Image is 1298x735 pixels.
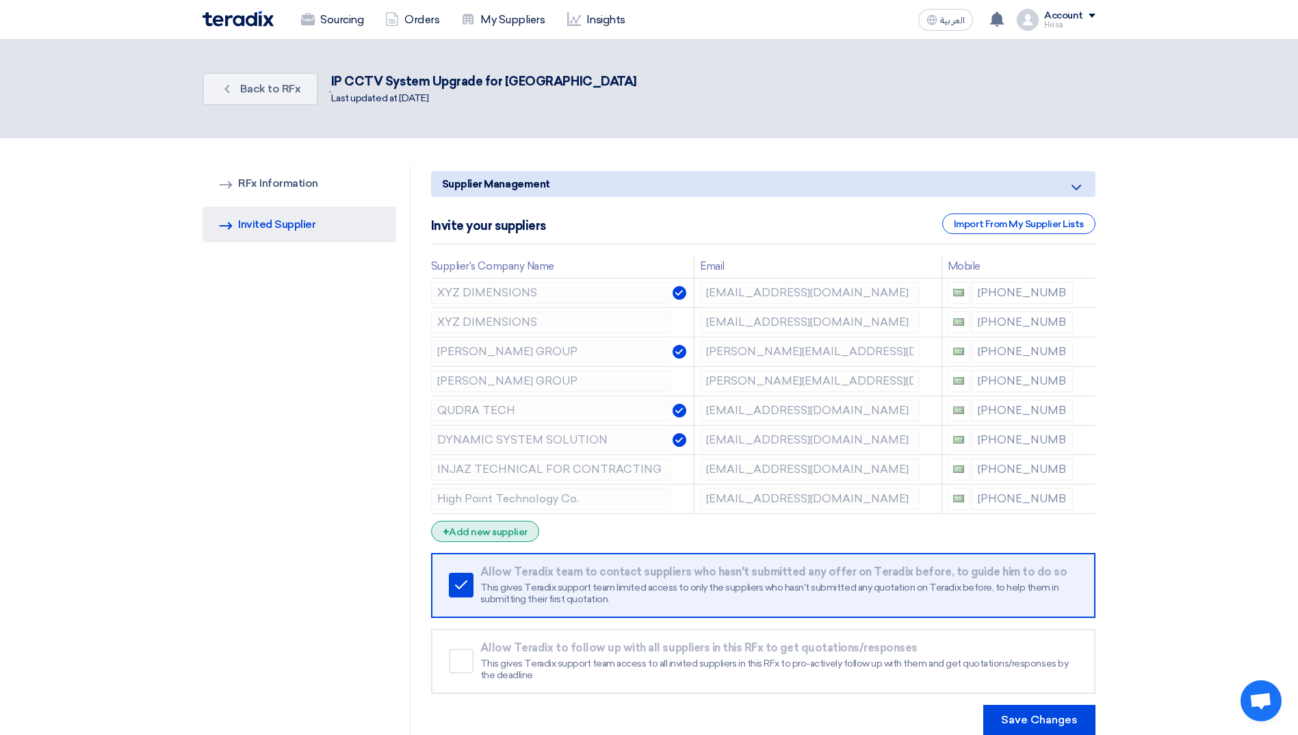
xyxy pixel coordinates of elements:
[1044,21,1095,29] div: Hissa
[700,370,919,392] input: Email
[695,255,942,278] th: Email
[673,404,686,417] img: Verified Account
[450,5,556,35] a: My Suppliers
[673,345,686,359] img: Verified Account
[203,11,274,27] img: Teradix logo
[918,9,973,31] button: العربية
[942,255,1078,278] th: Mobile
[983,705,1095,735] button: Save Changes
[431,255,695,278] th: Supplier's Company Name
[203,67,1095,111] div: .
[431,341,671,363] input: Supplier Name
[290,5,374,35] a: Sourcing
[480,565,1076,579] div: Allow Teradix team to contact suppliers who hasn't submitted any offer on Teradix before, to guid...
[700,282,919,304] input: Email
[480,641,1076,655] div: Allow Teradix to follow up with all suppliers in this RFx to get quotations/responses
[203,207,396,242] a: Invited Supplier
[331,73,637,91] div: IP CCTV System Upgrade for [GEOGRAPHIC_DATA]
[431,219,546,233] h5: Invite your suppliers
[203,73,318,105] a: Back to RFx
[942,214,1095,234] div: Import From My Supplier Lists
[374,5,450,35] a: Orders
[700,429,919,451] input: Email
[431,488,671,510] input: Supplier Name
[431,171,1095,197] h5: Supplier Management
[700,459,919,480] input: Email
[431,459,671,480] input: Supplier Name
[940,16,965,25] span: العربية
[431,282,671,304] input: Supplier Name
[700,400,919,422] input: Email
[480,582,1076,606] div: This gives Teradix support team limited access to only the suppliers who hasn't submitted any quo...
[431,400,671,422] input: Supplier Name
[331,91,637,105] div: Last updated at [DATE]
[700,341,919,363] input: Email
[431,521,539,542] div: Add new supplier
[700,488,919,510] input: Email
[431,429,671,451] input: Supplier Name
[240,82,301,95] span: Back to RFx
[1241,680,1282,721] a: Open chat
[431,311,671,333] input: Supplier Name
[1017,9,1039,31] img: profile_test.png
[431,370,671,392] input: Supplier Name
[203,166,396,201] a: RFx Information
[443,526,450,539] span: +
[1044,10,1083,22] div: Account
[480,658,1076,682] div: This gives Teradix support team access to all invited suppliers in this RFx to pro-actively follo...
[700,311,919,333] input: Email
[673,286,686,300] img: Verified Account
[556,5,636,35] a: Insights
[673,433,686,447] img: Verified Account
